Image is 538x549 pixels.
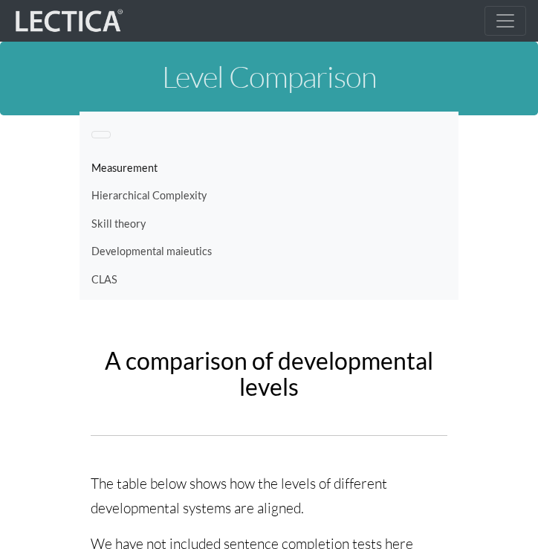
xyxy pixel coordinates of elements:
h2: A comparison of developmental levels [91,347,447,399]
img: lecticalive [12,7,123,35]
a: Skill theory [91,210,447,238]
h1: Level Comparison [80,60,458,93]
a: Hierarchical Complexity [91,182,447,210]
a: CLAS [91,266,447,294]
a: Measurement [91,154,447,182]
button: Toggle navigation [91,131,111,138]
button: Toggle navigation [484,6,526,36]
p: The table below shows how the levels of different developmental systems are aligned. [91,472,447,520]
a: Developmental maieutics [91,237,447,266]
